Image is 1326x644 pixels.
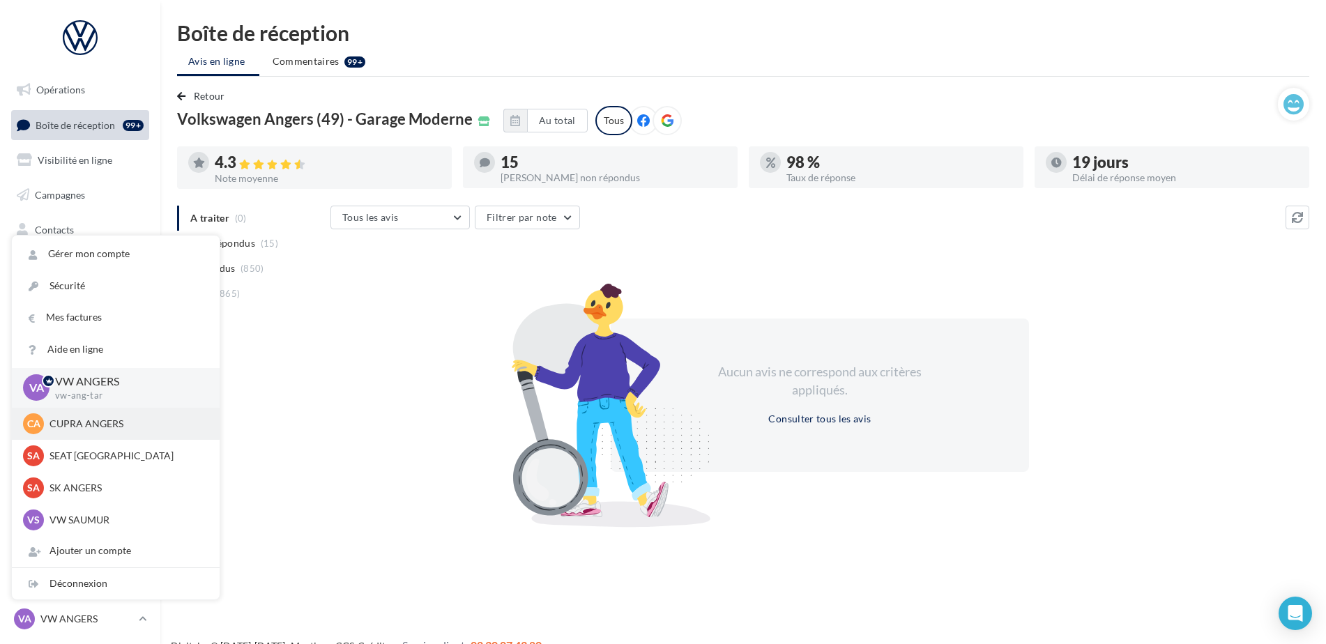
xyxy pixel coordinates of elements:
[1072,173,1298,183] div: Délai de réponse moyen
[342,211,399,223] span: Tous les avis
[501,173,726,183] div: [PERSON_NAME] non répondus
[55,374,197,390] p: VW ANGERS
[8,75,152,105] a: Opérations
[8,284,152,314] a: Calendrier
[527,109,588,132] button: Au total
[261,238,278,249] span: (15)
[12,270,220,302] a: Sécurité
[29,380,44,396] span: VA
[241,263,264,274] span: (850)
[27,449,40,463] span: SA
[8,146,152,175] a: Visibilité en ligne
[49,481,203,495] p: SK ANGERS
[215,155,441,171] div: 4.3
[344,56,365,68] div: 99+
[786,155,1012,170] div: 98 %
[330,206,470,229] button: Tous les avis
[12,334,220,365] a: Aide en ligne
[503,109,588,132] button: Au total
[8,110,152,140] a: Boîte de réception99+
[49,417,203,431] p: CUPRA ANGERS
[27,513,40,527] span: VS
[177,22,1309,43] div: Boîte de réception
[217,288,241,299] span: (865)
[36,84,85,95] span: Opérations
[475,206,580,229] button: Filtrer par note
[12,535,220,567] div: Ajouter un compte
[786,173,1012,183] div: Taux de réponse
[27,481,40,495] span: SA
[49,449,203,463] p: SEAT [GEOGRAPHIC_DATA]
[35,189,85,201] span: Campagnes
[35,223,74,235] span: Contacts
[1072,155,1298,170] div: 19 jours
[27,417,40,431] span: CA
[55,390,197,402] p: vw-ang-tar
[177,112,473,127] span: Volkswagen Angers (49) - Garage Moderne
[273,54,340,68] span: Commentaires
[194,90,225,102] span: Retour
[36,118,115,130] span: Boîte de réception
[177,88,231,105] button: Retour
[11,606,149,632] a: VA VW ANGERS
[1279,597,1312,630] div: Open Intercom Messenger
[12,302,220,333] a: Mes factures
[595,106,632,135] div: Tous
[18,612,31,626] span: VA
[8,365,152,406] a: Campagnes DataOnDemand
[190,236,255,250] span: Non répondus
[8,215,152,245] a: Contacts
[501,155,726,170] div: 15
[49,513,203,527] p: VW SAUMUR
[8,319,152,360] a: PLV et print personnalisable
[8,250,152,279] a: Médiathèque
[763,411,876,427] button: Consulter tous les avis
[215,174,441,183] div: Note moyenne
[12,568,220,599] div: Déconnexion
[700,363,940,399] div: Aucun avis ne correspond aux critères appliqués.
[38,154,112,166] span: Visibilité en ligne
[123,120,144,131] div: 99+
[40,612,133,626] p: VW ANGERS
[8,181,152,210] a: Campagnes
[12,238,220,270] a: Gérer mon compte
